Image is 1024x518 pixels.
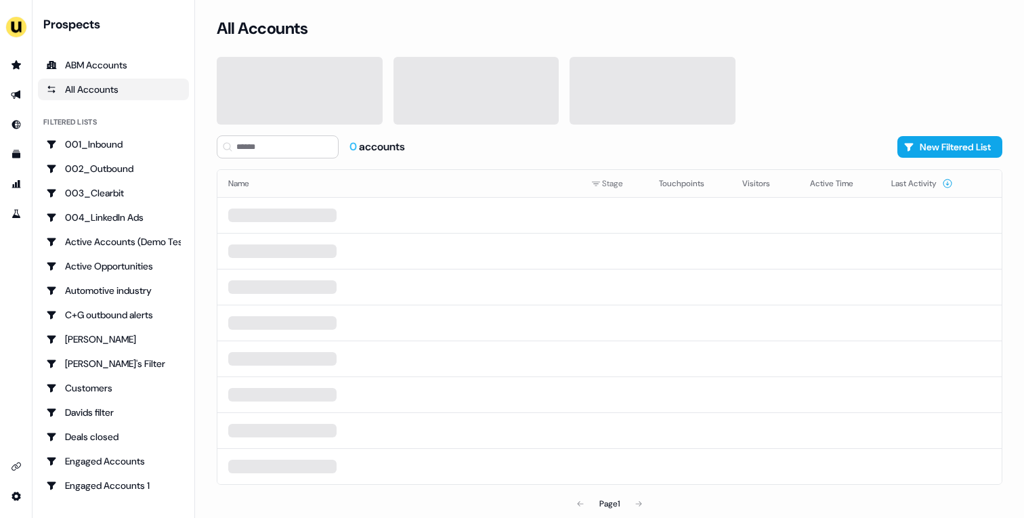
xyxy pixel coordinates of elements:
button: Touchpoints [659,171,721,196]
a: Go to outbound experience [5,84,27,106]
a: Go to integrations [5,485,27,507]
button: Active Time [810,171,870,196]
a: Go to Active Accounts (Demo Test) [38,231,189,253]
a: Go to Active Opportunities [38,255,189,277]
div: All Accounts [46,83,181,96]
div: Active Opportunities [46,259,181,273]
div: 002_Outbound [46,162,181,175]
a: Go to attribution [5,173,27,195]
a: Go to 004_LinkedIn Ads [38,207,189,228]
a: Go to Charlotte Stone [38,328,189,350]
a: Go to Engaged Accounts 1 [38,475,189,496]
a: Go to Automotive industry [38,280,189,301]
div: Engaged Accounts [46,454,181,468]
a: Go to 001_Inbound [38,133,189,155]
a: Go to 003_Clearbit [38,182,189,204]
div: Engaged Accounts 1 [46,479,181,492]
div: 001_Inbound [46,137,181,151]
a: Go to Davids filter [38,402,189,423]
a: Go to Customers [38,377,189,399]
a: All accounts [38,79,189,100]
div: Deals closed [46,430,181,444]
div: C+G outbound alerts [46,308,181,322]
div: 004_LinkedIn Ads [46,211,181,224]
a: Go to experiments [5,203,27,225]
a: Go to Deals closed [38,426,189,448]
div: Stage [591,177,637,190]
a: Go to Engaged Accounts [38,450,189,472]
h3: All Accounts [217,18,307,39]
div: Davids filter [46,406,181,419]
div: [PERSON_NAME]'s Filter [46,357,181,370]
a: Go to C+G outbound alerts [38,304,189,326]
button: Last Activity [891,171,953,196]
button: New Filtered List [897,136,1002,158]
div: Automotive industry [46,284,181,297]
div: ABM Accounts [46,58,181,72]
a: ABM Accounts [38,54,189,76]
span: 0 [349,139,359,154]
a: Go to prospects [5,54,27,76]
th: Name [217,170,580,197]
div: Prospects [43,16,189,33]
div: Active Accounts (Demo Test) [46,235,181,249]
div: [PERSON_NAME] [46,332,181,346]
a: Go to Charlotte's Filter [38,353,189,374]
div: 003_Clearbit [46,186,181,200]
a: Go to 002_Outbound [38,158,189,179]
div: accounts [349,139,405,154]
button: Visitors [742,171,786,196]
a: Go to Inbound [5,114,27,135]
a: Go to templates [5,144,27,165]
div: Filtered lists [43,116,97,128]
a: Go to integrations [5,456,27,477]
div: Customers [46,381,181,395]
div: Page 1 [599,497,620,511]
